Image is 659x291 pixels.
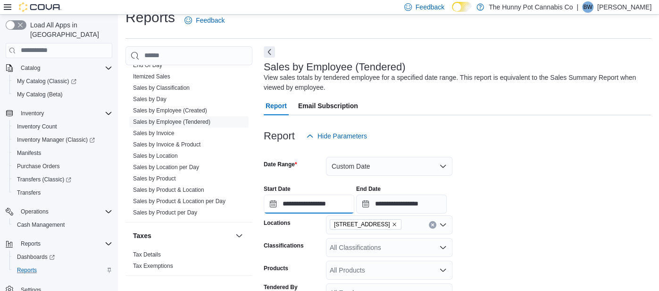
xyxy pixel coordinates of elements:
span: Inventory Count [17,123,57,130]
span: Inventory Manager (Classic) [13,134,112,145]
span: Transfers [17,189,41,197]
a: Tax Details [133,251,161,258]
input: Press the down key to open a popover containing a calendar. [264,195,354,214]
span: My Catalog (Beta) [17,91,63,98]
a: Transfers (Classic) [9,173,116,186]
span: Reports [13,265,112,276]
button: Reports [2,237,116,250]
input: Press the down key to open a popover containing a calendar. [356,195,447,214]
span: Inventory Count [13,121,112,132]
a: Sales by Location [133,153,178,159]
span: Reports [21,240,41,248]
button: Operations [2,205,116,218]
a: Manifests [13,147,45,159]
button: Inventory Count [9,120,116,133]
button: Open list of options [439,266,447,274]
span: Inventory [21,110,44,117]
button: Transfers [9,186,116,199]
span: Purchase Orders [13,161,112,172]
h3: Sales by Employee (Tendered) [264,61,406,73]
a: Sales by Location per Day [133,164,199,171]
a: Purchase Orders [13,161,64,172]
a: Reports [13,265,41,276]
span: Manifests [13,147,112,159]
a: Transfers [13,187,44,198]
button: Clear input [429,221,436,229]
button: Hide Parameters [302,127,371,145]
input: Dark Mode [452,2,472,12]
span: Sales by Product & Location [133,186,204,194]
span: My Catalog (Classic) [13,76,112,87]
button: Reports [17,238,44,249]
label: Date Range [264,161,297,168]
span: Transfers (Classic) [17,176,71,183]
span: Feedback [416,2,444,12]
span: BW [583,1,592,13]
a: Sales by Employee (Tendered) [133,119,210,125]
a: Cash Management [13,219,68,231]
button: Next [264,46,275,58]
button: Remove 2591 Yonge St from selection in this group [392,222,397,227]
button: Manifests [9,146,116,160]
span: Catalog [17,62,112,74]
a: Sales by Product per Day [133,209,197,216]
a: Itemized Sales [133,73,170,80]
span: My Catalog (Classic) [17,77,76,85]
span: Sales by Location per Day [133,163,199,171]
span: Sales by Invoice [133,129,174,137]
button: Cash Management [9,218,116,231]
button: Inventory [17,108,48,119]
span: Sales by Product per Day [133,209,197,216]
p: | [576,1,578,13]
span: Dashboards [13,251,112,263]
a: Sales by Day [133,96,167,103]
a: Sales by Product & Location per Day [133,198,225,205]
a: Sales by Classification [133,85,190,91]
span: Sales by Invoice & Product [133,141,200,148]
div: Sales [125,60,252,222]
a: Dashboards [9,250,116,264]
div: Bonnie Wong [582,1,593,13]
a: Sales by Product [133,175,176,182]
a: Sales by Employee (Created) [133,107,207,114]
h3: Report [264,130,295,142]
label: Start Date [264,185,291,193]
h3: Taxes [133,231,151,240]
span: Transfers (Classic) [13,174,112,185]
a: End Of Day [133,62,162,68]
span: End Of Day [133,61,162,69]
span: Reports [17,266,37,274]
span: Sales by Day [133,95,167,103]
span: Sales by Classification [133,84,190,92]
a: Tax Exemptions [133,263,173,269]
span: Tax Details [133,251,161,258]
button: Reports [9,264,116,277]
img: Cova [19,2,61,12]
span: Catalog [21,64,40,72]
div: View sales totals by tendered employee for a specified date range. This report is equivalent to t... [264,73,647,93]
button: Catalog [17,62,44,74]
span: Cash Management [13,219,112,231]
p: The Hunny Pot Cannabis Co [489,1,573,13]
button: Inventory [2,107,116,120]
span: Reports [17,238,112,249]
p: [PERSON_NAME] [597,1,651,13]
a: Feedback [181,11,228,30]
span: 2591 Yonge St [330,219,402,230]
span: Email Subscription [298,96,358,115]
span: Hide Parameters [317,131,367,141]
span: Cash Management [17,221,65,229]
a: My Catalog (Classic) [9,75,116,88]
div: Taxes [125,249,252,275]
a: My Catalog (Classic) [13,76,80,87]
a: Inventory Manager (Classic) [13,134,99,145]
label: Locations [264,219,291,227]
button: Taxes [234,230,245,241]
button: My Catalog (Beta) [9,88,116,101]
